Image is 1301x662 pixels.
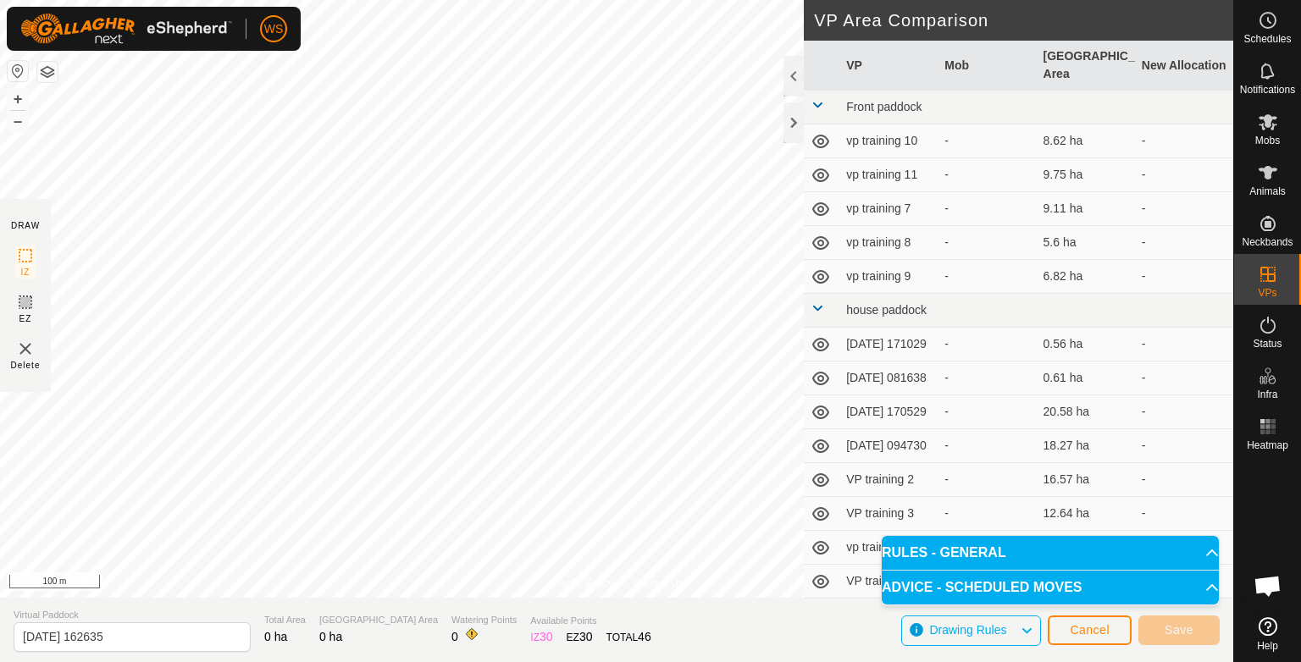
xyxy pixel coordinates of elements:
button: Map Layers [37,62,58,82]
div: Open chat [1243,560,1293,611]
td: 0.56 ha [1037,328,1135,361]
div: - [944,403,1029,421]
th: Mob [938,41,1036,91]
div: - [944,437,1029,455]
button: Cancel [1048,615,1132,645]
div: - [944,335,1029,353]
td: - [1135,260,1233,294]
div: - [944,268,1029,285]
span: Save [1165,623,1193,637]
td: - [1135,429,1233,463]
span: 30 [540,630,553,643]
td: vp training 9 [839,260,938,294]
td: - [1135,158,1233,192]
td: 20.58 ha [1037,395,1135,429]
td: vp training 10 [839,124,938,158]
td: 8.62 ha [1037,124,1135,158]
th: [GEOGRAPHIC_DATA] Area [1037,41,1135,91]
span: Mobs [1255,135,1280,146]
span: ADVICE - SCHEDULED MOVES [882,581,1082,594]
td: [DATE] 171029 [839,328,938,361]
td: 5.6 ha [1037,226,1135,260]
td: VP training 4 [839,565,938,599]
span: Help [1257,641,1278,651]
th: VP [839,41,938,91]
td: - [1135,361,1233,395]
div: TOTAL [606,628,651,646]
span: Neckbands [1242,237,1293,247]
td: 12.64 ha [1037,497,1135,531]
button: Reset Map [8,61,28,81]
div: DRAW [11,219,40,232]
span: Notifications [1240,85,1295,95]
span: Virtual Paddock [14,608,251,622]
p-accordion-header: ADVICE - SCHEDULED MOVES [882,571,1219,604]
img: Gallagher Logo [20,14,232,44]
span: Available Points [530,614,650,628]
span: Heatmap [1247,440,1288,450]
p-accordion-header: RULES - GENERAL [882,536,1219,570]
td: vp training 11 [839,158,938,192]
div: - [944,132,1029,150]
img: VP [15,339,36,359]
td: vp training 3 2.0 [839,531,938,565]
span: VPs [1258,288,1276,298]
span: 0 [451,630,458,643]
div: - [944,166,1029,184]
span: Animals [1249,186,1286,196]
span: Watering Points [451,613,517,627]
button: Save [1138,615,1220,645]
td: 0.61 ha [1037,361,1135,395]
span: RULES - GENERAL [882,546,1006,560]
td: - [1135,395,1233,429]
td: 9.75 ha [1037,158,1135,192]
div: IZ [530,628,552,646]
span: Status [1253,339,1282,349]
span: IZ [21,266,30,279]
td: - [1135,226,1233,260]
td: vp training 7 [839,192,938,226]
td: - [1135,463,1233,497]
td: VP training 3 [839,497,938,531]
td: 16.3 ha [1037,531,1135,565]
td: - [1135,497,1233,531]
span: house paddock [846,303,927,317]
span: WS [264,20,284,38]
td: - [1135,531,1233,565]
span: 0 ha [319,630,342,643]
span: Front paddock [846,100,922,113]
td: - [1135,124,1233,158]
span: EZ [19,312,32,325]
td: - [1135,328,1233,361]
div: - [944,234,1029,251]
a: Contact Us [634,576,684,591]
td: 9.11 ha [1037,192,1135,226]
div: EZ [567,628,593,646]
span: 46 [638,630,651,643]
td: 18.27 ha [1037,429,1135,463]
a: Help [1234,610,1301,658]
div: - [944,471,1029,488]
th: New Allocation [1135,41,1233,91]
button: + [8,89,28,109]
td: vp training 5 [839,599,938,632]
span: 0 ha [264,630,287,643]
span: Infra [1257,389,1277,400]
td: 16.57 ha [1037,463,1135,497]
td: [DATE] 094730 [839,429,938,463]
button: – [8,111,28,131]
td: 6.82 ha [1037,260,1135,294]
span: 30 [579,630,593,643]
td: [DATE] 170529 [839,395,938,429]
h2: VP Area Comparison [814,10,1233,30]
span: Cancel [1070,623,1110,637]
div: - [944,505,1029,522]
td: VP training 2 [839,463,938,497]
span: Delete [11,359,41,372]
span: Schedules [1243,34,1291,44]
td: - [1135,192,1233,226]
a: Privacy Policy [550,576,613,591]
span: Total Area [264,613,306,627]
td: [DATE] 081638 [839,361,938,395]
div: - [944,200,1029,218]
